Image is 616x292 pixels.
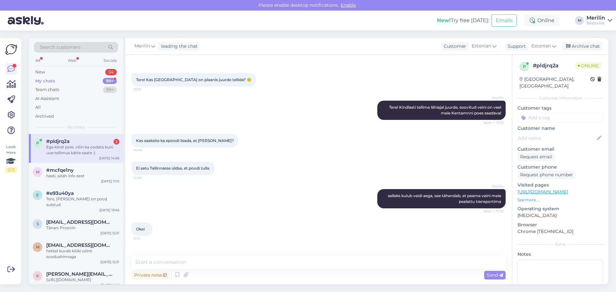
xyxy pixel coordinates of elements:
[40,44,81,51] span: Search customers
[35,87,59,93] div: Team chats
[46,196,119,208] div: Tere, [PERSON_NAME] on pood suletud
[437,17,489,24] div: Try free [DATE]:
[46,190,74,196] span: #e93u40ya
[525,15,560,26] div: Online
[518,212,603,219] p: [MEDICAL_DATA]
[575,16,584,25] div: M
[519,76,590,89] div: [GEOGRAPHIC_DATA], [GEOGRAPHIC_DATA]
[46,271,113,277] span: karen.einre@gmail.com
[67,124,85,130] span: My chats
[103,87,117,93] div: 99+
[35,96,59,102] div: AI Assistant
[5,167,17,173] div: 2 / 3
[5,144,17,173] div: Look Here
[518,105,603,112] p: Customer tags
[586,15,605,21] div: Merilin
[99,156,119,161] div: [DATE] 14:06
[133,87,158,92] span: 13:52
[46,173,119,179] div: hästi, aitäh info eest
[480,209,504,213] span: Seen ✓ 14:10
[480,184,504,189] span: Merilin
[46,167,74,173] span: #mcfqe1ny
[35,78,55,84] div: My chats
[389,105,502,115] span: Tere! Kindlasti tellime lähiajal juurde, soovitud veini on veel meie Kentamnni poes saadaval
[518,251,603,258] p: Notes
[102,56,118,65] div: Socials
[100,260,119,264] div: [DATE] 12:31
[36,245,39,249] span: m
[35,113,54,120] div: Archived
[518,164,603,171] p: Customer phone
[492,14,517,27] button: Emails
[437,17,451,23] b: New!
[575,62,601,69] span: Online
[586,21,605,26] div: Bestwine
[5,43,17,55] img: Askly Logo
[46,225,119,231] div: Tänan. Proovin
[46,242,113,248] span: meerimall@gmail.com
[35,104,41,111] div: All
[136,138,234,143] span: Kas saaksite ka epoodi lisada, et [PERSON_NAME]?
[518,171,576,179] div: Request phone number
[100,231,119,236] div: [DATE] 12:31
[531,43,551,50] span: Estonian
[136,166,210,171] span: Ei satu Tallinnasse üldse, et poodi tulla.
[518,228,603,235] p: Chrome [TECHNICAL_ID]
[36,193,39,197] span: e
[562,42,603,51] div: Archive chat
[34,56,41,65] div: All
[37,221,39,226] span: s
[133,148,158,153] span: 14:06
[66,56,78,65] div: Web
[46,248,119,260] div: hetkel kuvab kõiki veine soodushinnaga
[103,78,117,84] div: 99+
[46,219,113,225] span: sirje.sild@gmail.com
[518,189,568,195] a: [URL][DOMAIN_NAME]
[105,69,117,75] div: 54
[36,141,39,146] span: p
[518,135,596,142] input: Add name
[518,205,603,212] p: Operating system
[99,208,119,213] div: [DATE] 19:46
[134,43,150,50] span: Merilin
[36,273,39,278] span: k
[36,170,39,174] span: m
[441,43,466,50] div: Customer
[518,221,603,228] p: Browser
[518,113,603,122] input: Add a tag
[132,271,169,279] div: Private note
[46,277,119,283] div: [URL][DOMAIN_NAME]
[35,69,45,75] div: New
[133,175,158,180] span: 14:06
[586,15,612,26] a: MerilinBestwine
[518,95,603,101] div: Customer information
[101,283,119,288] div: [DATE] 9:08
[114,139,119,145] div: 2
[518,182,603,188] p: Visited pages
[46,138,70,144] span: #pldjrq2a
[388,193,502,204] span: selleks kulub veidi aega, see tähendab, et peame veini meie pealattu transportima
[101,179,119,184] div: [DATE] 11:15
[518,153,555,161] div: Request email
[518,241,603,247] div: Extra
[518,146,603,153] p: Customer email
[339,2,358,8] span: Enable
[158,43,198,50] div: leading the chat
[523,64,526,69] span: p
[46,144,119,156] div: Ega kiiret pole, võin ka oodata kuni uue tellimus kätte saate :)
[136,227,145,231] span: Okei
[133,236,158,241] span: 14:11
[518,197,603,203] p: See more ...
[136,77,252,82] span: Tere! Kas [GEOGRAPHIC_DATA] on plaanis juurde tellida? 🙂
[518,125,603,132] p: Customer name
[472,43,491,50] span: Estonian
[480,120,504,125] span: Seen ✓ 13:55
[533,62,575,70] div: # pldjrq2a
[480,96,504,100] span: Merilin
[487,272,503,278] span: Send
[505,43,526,50] div: Support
